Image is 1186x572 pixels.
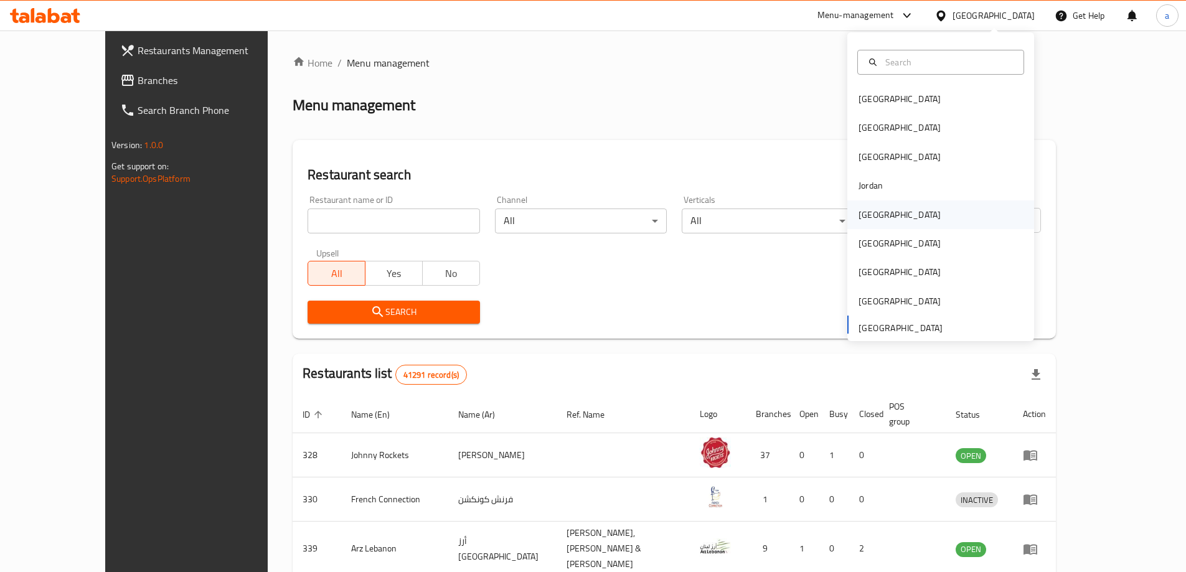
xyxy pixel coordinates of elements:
span: INACTIVE [956,493,998,507]
div: Menu [1023,492,1046,507]
input: Search [880,55,1016,69]
td: [PERSON_NAME] [448,433,557,477]
span: Name (En) [351,407,406,422]
td: 1 [819,433,849,477]
span: ID [303,407,326,422]
td: 328 [293,433,341,477]
span: Name (Ar) [458,407,511,422]
nav: breadcrumb [293,55,1056,70]
div: [GEOGRAPHIC_DATA] [859,294,941,308]
div: [GEOGRAPHIC_DATA] [859,150,941,164]
div: [GEOGRAPHIC_DATA] [859,265,941,279]
img: French Connection [700,481,731,512]
div: Jordan [859,179,883,192]
td: فرنش كونكشن [448,477,557,522]
span: Ref. Name [567,407,621,422]
h2: Restaurants list [303,364,467,385]
div: Menu-management [817,8,894,23]
td: Johnny Rockets [341,433,448,477]
th: Branches [746,395,789,433]
span: Menu management [347,55,430,70]
div: Export file [1021,360,1051,390]
span: Yes [370,265,418,283]
div: All [495,209,667,233]
span: 41291 record(s) [396,369,466,381]
span: POS group [889,399,931,429]
span: Get support on: [111,158,169,174]
span: No [428,265,475,283]
span: Branches [138,73,293,88]
td: 330 [293,477,341,522]
span: Version: [111,137,142,153]
div: Menu [1023,448,1046,462]
td: 0 [849,433,879,477]
div: Total records count [395,365,467,385]
div: [GEOGRAPHIC_DATA] [953,9,1035,22]
td: 0 [849,477,879,522]
th: Logo [690,395,746,433]
label: Upsell [316,248,339,257]
div: OPEN [956,448,986,463]
td: 37 [746,433,789,477]
a: Search Branch Phone [110,95,303,125]
th: Closed [849,395,879,433]
div: Menu [1023,542,1046,556]
th: Action [1013,395,1056,433]
input: Search for restaurant name or ID.. [308,209,479,233]
div: All [682,209,854,233]
div: [GEOGRAPHIC_DATA] [859,208,941,222]
span: All [313,265,360,283]
a: Support.OpsPlatform [111,171,191,187]
div: [GEOGRAPHIC_DATA] [859,121,941,134]
td: 1 [746,477,789,522]
span: OPEN [956,449,986,463]
h2: Menu management [293,95,415,115]
img: Johnny Rockets [700,437,731,468]
button: Search [308,301,479,324]
button: All [308,261,365,286]
button: Yes [365,261,423,286]
span: a [1165,9,1169,22]
img: Arz Lebanon [700,531,731,562]
td: 0 [789,477,819,522]
span: Status [956,407,996,422]
div: [GEOGRAPHIC_DATA] [859,237,941,250]
td: 0 [819,477,849,522]
span: 1.0.0 [144,137,163,153]
div: [GEOGRAPHIC_DATA] [859,92,941,106]
h2: Restaurant search [308,166,1041,184]
td: 0 [789,433,819,477]
span: Search Branch Phone [138,103,293,118]
a: Restaurants Management [110,35,303,65]
span: Restaurants Management [138,43,293,58]
td: French Connection [341,477,448,522]
th: Open [789,395,819,433]
span: Search [318,304,469,320]
button: No [422,261,480,286]
a: Branches [110,65,303,95]
a: Home [293,55,332,70]
span: OPEN [956,542,986,556]
li: / [337,55,342,70]
th: Busy [819,395,849,433]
